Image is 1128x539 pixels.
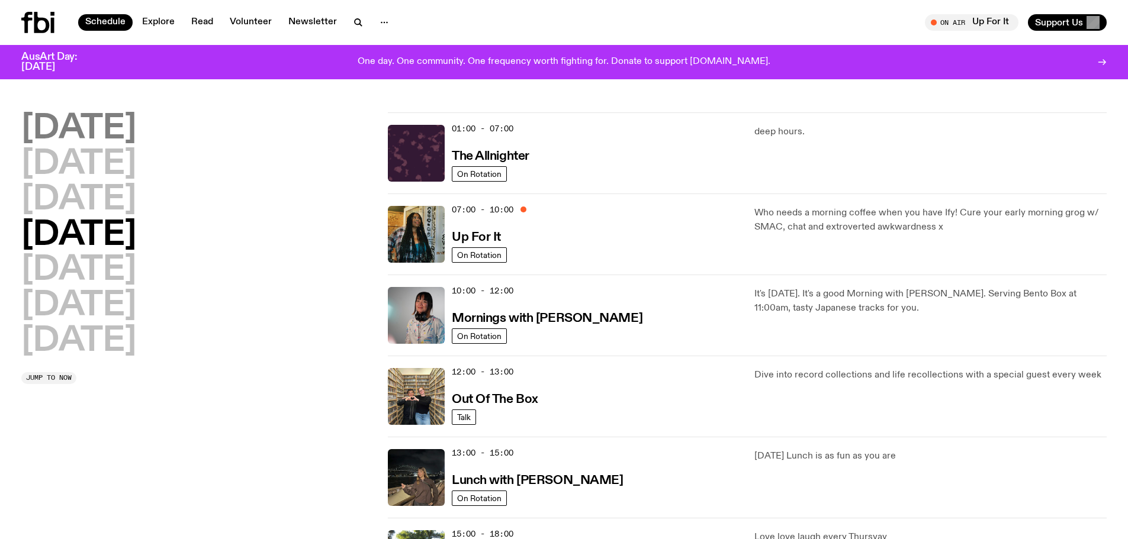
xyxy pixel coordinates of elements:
button: Jump to now [21,372,76,384]
p: [DATE] Lunch is as fun as you are [754,449,1107,463]
p: One day. One community. One frequency worth fighting for. Donate to support [DOMAIN_NAME]. [358,57,770,67]
a: Mornings with [PERSON_NAME] [452,310,642,325]
a: Schedule [78,14,133,31]
button: [DATE] [21,148,136,181]
img: Ify - a Brown Skin girl with black braided twists, looking up to the side with her tongue stickin... [388,206,445,263]
span: 10:00 - 12:00 [452,285,513,296]
span: Jump to now [26,375,72,381]
a: Talk [452,409,476,425]
a: On Rotation [452,247,507,263]
h3: Lunch with [PERSON_NAME] [452,475,623,487]
span: On Rotation [457,331,502,340]
span: On Rotation [457,250,502,259]
span: 07:00 - 10:00 [452,204,513,215]
span: 13:00 - 15:00 [452,447,513,459]
span: 12:00 - 13:00 [452,366,513,377]
p: Who needs a morning coffee when you have Ify! Cure your early morning grog w/ SMAC, chat and extr... [754,206,1107,234]
a: Out Of The Box [452,391,538,406]
h3: Up For It [452,231,501,244]
a: Volunteer [223,14,279,31]
a: On Rotation [452,166,507,182]
button: [DATE] [21,289,136,322]
button: Support Us [1028,14,1107,31]
a: On Rotation [452,490,507,506]
span: 01:00 - 07:00 [452,123,513,134]
span: On Rotation [457,493,502,502]
img: Kana Frazer is smiling at the camera with her head tilted slightly to her left. She wears big bla... [388,287,445,344]
p: It's [DATE]. It's a good Morning with [PERSON_NAME]. Serving Bento Box at 11:00am, tasty Japanese... [754,287,1107,315]
a: The Allnighter [452,148,529,163]
a: On Rotation [452,328,507,344]
button: [DATE] [21,325,136,358]
h3: AusArt Day: [DATE] [21,52,97,72]
a: Up For It [452,229,501,244]
span: Support Us [1035,17,1083,28]
h3: The Allnighter [452,150,529,163]
button: [DATE] [21,254,136,287]
h3: Mornings with [PERSON_NAME] [452,312,642,325]
a: Read [184,14,220,31]
span: Talk [457,412,471,421]
button: [DATE] [21,183,136,217]
p: Dive into record collections and life recollections with a special guest every week [754,368,1107,382]
span: On Rotation [457,169,502,178]
p: deep hours. [754,125,1107,139]
button: [DATE] [21,219,136,252]
a: Newsletter [281,14,344,31]
h3: Out Of The Box [452,393,538,406]
button: On AirUp For It [925,14,1018,31]
a: Lunch with [PERSON_NAME] [452,472,623,487]
img: Matt and Kate stand in the music library and make a heart shape with one hand each. [388,368,445,425]
button: [DATE] [21,112,136,146]
img: Izzy Page stands above looking down at Opera Bar. She poses in front of the Harbour Bridge in the... [388,449,445,506]
a: Explore [135,14,182,31]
